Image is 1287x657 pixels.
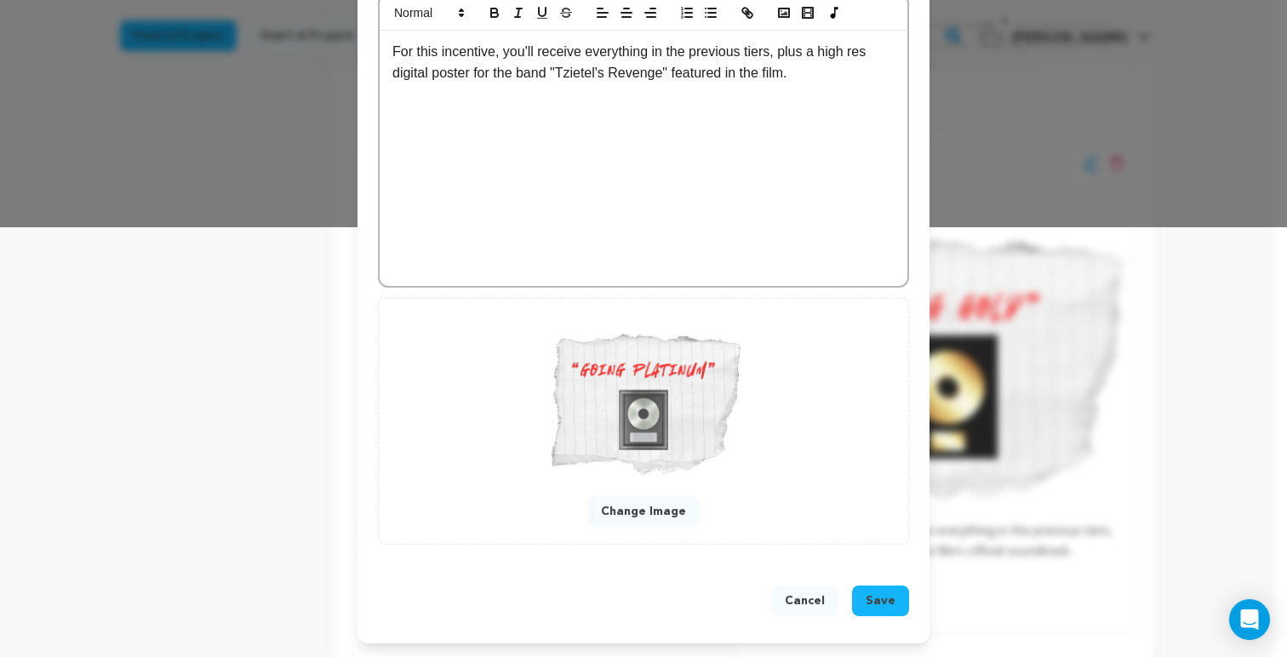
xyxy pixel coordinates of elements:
span: For this incentive, you'll receive everything in the previous tiers, plus a high res digital post... [392,44,870,81]
button: Change Image [587,496,700,527]
button: Save [852,586,909,616]
div: Open Intercom Messenger [1229,599,1270,640]
button: Cancel [771,586,838,616]
span: Save [866,592,895,609]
